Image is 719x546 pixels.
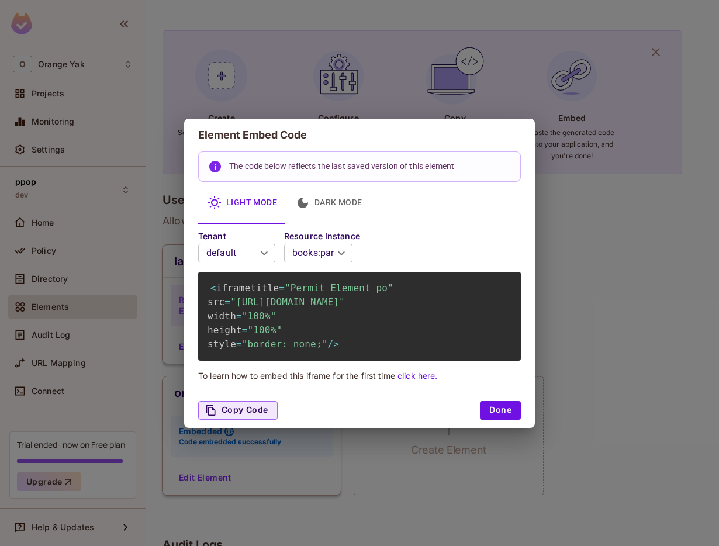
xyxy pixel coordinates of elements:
[216,282,251,293] span: iframe
[208,310,236,322] span: width
[208,296,224,307] span: src
[236,310,242,322] span: =
[184,119,535,151] h2: Element Embed Code
[224,296,230,307] span: =
[242,324,248,336] span: =
[284,230,361,241] h4: Resource Instance
[285,282,393,293] span: "Permit Element po"
[333,338,339,350] span: >
[286,182,372,224] button: Dark Mode
[208,324,242,336] span: height
[236,338,242,350] span: =
[279,282,285,293] span: =
[229,155,454,178] div: The code below reflects the last saved version of this element
[198,230,284,241] h4: Tenant
[198,182,286,224] button: Light Mode
[242,310,276,322] span: "100%"
[327,338,333,350] span: /
[198,237,275,269] div: default
[210,282,216,293] span: <
[397,371,437,381] a: click here.
[198,182,521,224] div: basic tabs example
[198,401,278,420] button: Copy Code
[198,370,521,381] p: To learn how to embed this iframe for the first time
[230,296,345,307] span: "[URL][DOMAIN_NAME]"
[248,324,282,336] span: "100%"
[480,401,521,420] button: Done
[208,338,236,350] span: style
[284,237,352,269] div: books : par
[242,338,328,350] span: "border: none;"
[250,282,279,293] span: title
